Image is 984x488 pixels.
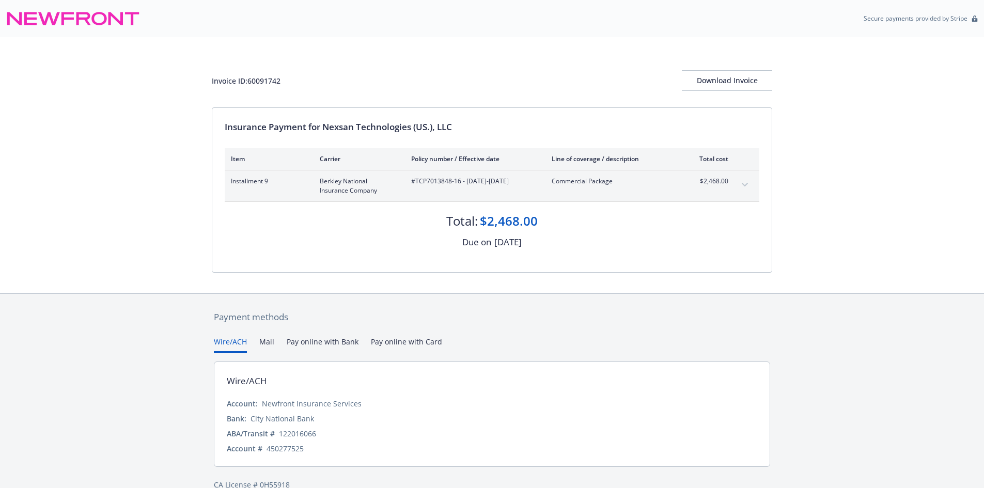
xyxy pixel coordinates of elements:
div: Invoice ID: 60091742 [212,75,280,86]
div: 122016066 [279,428,316,439]
div: Carrier [320,154,395,163]
div: Policy number / Effective date [411,154,535,163]
span: Installment 9 [231,177,303,186]
button: Pay online with Card [371,336,442,353]
div: Total: [446,212,478,230]
span: Commercial Package [552,177,673,186]
button: Download Invoice [682,70,772,91]
div: Line of coverage / description [552,154,673,163]
div: ABA/Transit # [227,428,275,439]
div: [DATE] [494,235,522,249]
div: Due on [462,235,491,249]
span: $2,468.00 [690,177,728,186]
div: Newfront Insurance Services [262,398,362,409]
div: City National Bank [251,413,314,424]
span: #TCP7013848-16 - [DATE]-[DATE] [411,177,535,186]
div: Payment methods [214,310,770,324]
div: Account # [227,443,262,454]
div: $2,468.00 [480,212,538,230]
div: Installment 9Berkley National Insurance Company#TCP7013848-16 - [DATE]-[DATE]Commercial Package$2... [225,170,759,201]
button: Pay online with Bank [287,336,358,353]
button: Mail [259,336,274,353]
div: Bank: [227,413,246,424]
button: expand content [737,177,753,193]
div: Download Invoice [682,71,772,90]
span: Berkley National Insurance Company [320,177,395,195]
div: 450277525 [267,443,304,454]
div: Item [231,154,303,163]
button: Wire/ACH [214,336,247,353]
div: Wire/ACH [227,374,267,388]
div: Account: [227,398,258,409]
p: Secure payments provided by Stripe [864,14,967,23]
div: Insurance Payment for Nexsan Technologies (US.), LLC [225,120,759,134]
div: Total cost [690,154,728,163]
